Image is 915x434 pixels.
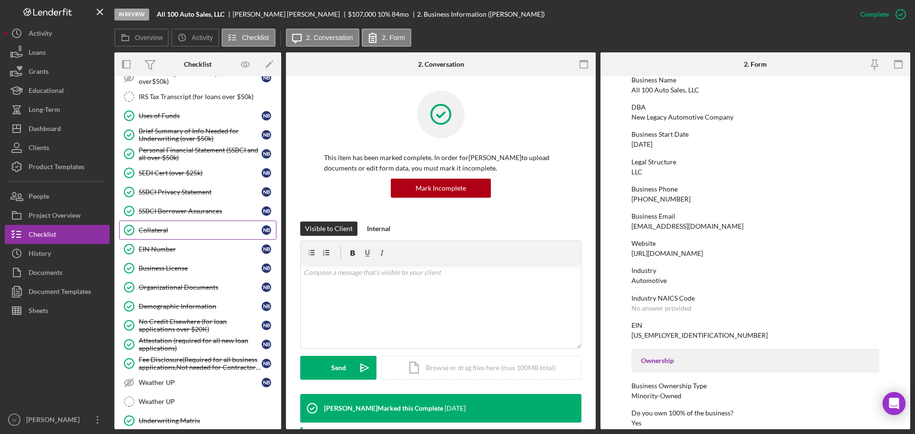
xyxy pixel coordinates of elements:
div: Internal [367,222,390,236]
button: Long-Term [5,100,110,119]
button: Documents [5,263,110,282]
div: N B [262,244,271,254]
button: Dashboard [5,119,110,138]
button: Activity [171,29,219,47]
a: Brief Summary of Info Needed for Underwriting (over $50k)NB [119,125,276,144]
div: Tax Transcript 4506 Form(for loans over$50k) [139,70,262,85]
div: History [29,244,51,265]
div: [PHONE_NUMBER] [631,195,691,203]
div: [PERSON_NAME] Marked this Complete [324,404,443,412]
a: Uses of FundsNB [119,106,276,125]
div: New Legacy Automotive Company [631,113,733,121]
div: N B [262,187,271,197]
button: History [5,244,110,263]
div: In Review [114,9,149,20]
div: Project Overview [29,206,81,227]
div: N B [262,359,271,368]
button: Product Templates [5,157,110,176]
div: N B [262,302,271,311]
div: Open Intercom Messenger [883,392,905,415]
div: N B [262,340,271,349]
a: Fee Disclosure(Required for all business applications,Not needed for Contractor loans)NB [119,354,276,373]
div: IRS Tax Transcript (for loans over $50k) [139,93,276,101]
button: Sheets [5,301,110,320]
button: Overview [114,29,169,47]
div: Demographic Information [139,303,262,310]
div: N B [262,130,271,140]
button: Internal [362,222,395,236]
div: Fee Disclosure(Required for all business applications,Not needed for Contractor loans) [139,356,262,371]
div: Attestation (required for all new loan applications) [139,337,262,352]
label: 2. Form [382,34,405,41]
button: Clients [5,138,110,157]
a: SEDI Cert (over $25k)NB [119,163,276,182]
label: Activity [192,34,213,41]
div: [US_EMPLOYER_IDENTIFICATION_NUMBER] [631,332,768,339]
div: EIN Number [139,245,262,253]
div: N B [262,168,271,178]
div: Loans [29,43,46,64]
button: Document Templates [5,282,110,301]
div: SSBCI Borrower Assurances [139,207,262,215]
div: 2. Business Information ([PERSON_NAME]) [417,10,545,18]
button: IV[PERSON_NAME] [5,410,110,429]
div: N B [262,378,271,387]
div: Business Start Date [631,131,879,138]
div: Documents [29,263,62,284]
a: Personal Financial Statement (SSBCI and all over $50k)NB [119,144,276,163]
button: Checklist [5,225,110,244]
div: N B [262,206,271,216]
div: Underwriting Matrix [139,417,276,424]
span: $107,000 [348,10,376,18]
div: Website [631,240,879,247]
label: 2. Conversation [306,34,353,41]
a: Attestation (required for all new loan applications)NB [119,335,276,354]
div: [URL][DOMAIN_NAME] [631,250,703,257]
button: Checklist [222,29,275,47]
div: N B [262,263,271,273]
text: IV [12,417,17,423]
div: Business Phone [631,185,879,193]
button: 2. Form [362,29,411,47]
div: 84 mo [392,10,409,18]
button: Activity [5,24,110,43]
div: Organizational Documents [139,283,262,291]
div: 10 % [377,10,390,18]
a: EIN NumberNB [119,240,276,259]
div: N B [262,149,271,159]
div: Minority-Owned [631,392,681,400]
div: [PERSON_NAME] [24,410,86,432]
div: Brief Summary of Info Needed for Underwriting (over $50k) [139,127,262,142]
div: Personal Financial Statement (SSBCI and all over $50k) [139,146,262,161]
button: Loans [5,43,110,62]
a: Underwriting Matrix [119,411,276,430]
div: LLC [631,168,642,176]
div: Business Ownership Type [631,382,879,390]
div: Do you own 100% of the business? [631,409,879,417]
div: Checklist [29,225,56,246]
a: Organizational DocumentsNB [119,278,276,297]
div: [PERSON_NAME] [PERSON_NAME] [233,10,348,18]
div: Automotive [631,277,667,284]
div: Yes [631,419,641,427]
label: Overview [135,34,163,41]
div: N B [262,73,271,82]
a: SSBCI Privacy StatementNB [119,182,276,202]
div: Business Email [631,212,879,220]
div: Activity [29,24,52,45]
div: 2. Conversation [418,61,464,68]
div: N B [262,283,271,292]
a: Business LicenseNB [119,259,276,278]
a: People [5,187,110,206]
a: Weather UP [119,392,276,411]
div: Ownership [641,357,870,364]
div: N B [262,225,271,235]
a: Demographic InformationNB [119,297,276,316]
button: 2. Conversation [286,29,359,47]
